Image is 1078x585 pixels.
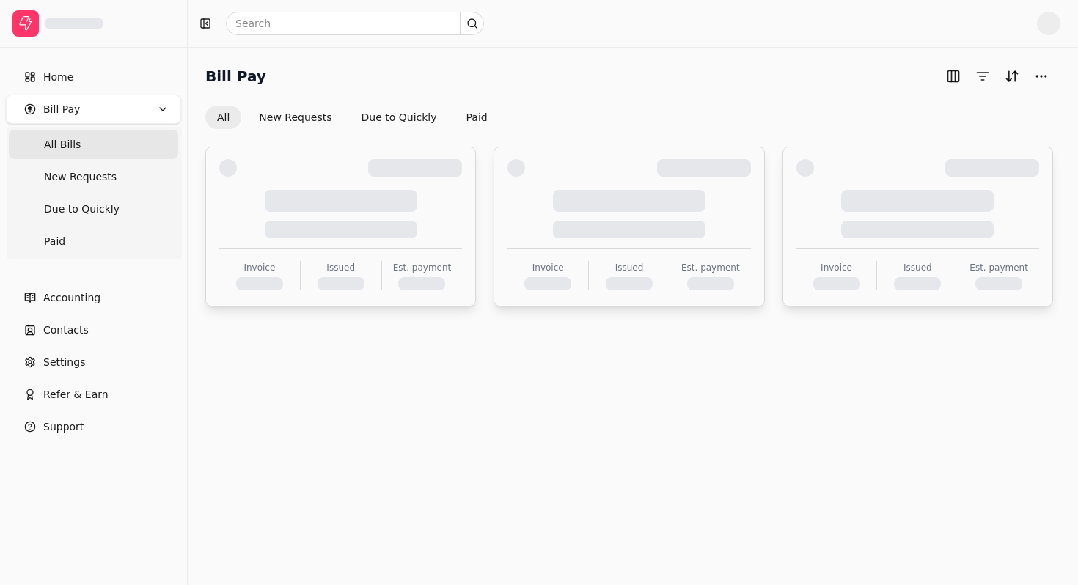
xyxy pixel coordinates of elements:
[6,95,181,124] button: Bill Pay
[821,261,852,274] div: Invoice
[6,412,181,441] button: Support
[205,65,266,88] h2: Bill Pay
[9,162,178,191] a: New Requests
[9,130,178,159] a: All Bills
[903,261,932,274] div: Issued
[1030,65,1053,88] button: More
[615,261,644,274] div: Issued
[43,419,84,435] span: Support
[43,387,109,402] span: Refer & Earn
[43,355,85,370] span: Settings
[350,106,449,129] button: Due to Quickly
[6,347,181,377] a: Settings
[43,70,73,85] span: Home
[393,261,452,274] div: Est. payment
[6,62,181,92] a: Home
[969,261,1028,274] div: Est. payment
[6,315,181,345] a: Contacts
[44,169,117,185] span: New Requests
[205,106,499,129] div: Invoice filter options
[455,106,499,129] button: Paid
[681,261,740,274] div: Est. payment
[44,234,65,249] span: Paid
[6,380,181,409] button: Refer & Earn
[326,261,355,274] div: Issued
[6,283,181,312] a: Accounting
[9,227,178,256] a: Paid
[43,102,80,117] span: Bill Pay
[226,12,484,35] input: Search
[532,261,564,274] div: Invoice
[43,323,89,338] span: Contacts
[44,202,120,217] span: Due to Quickly
[205,106,241,129] button: All
[44,137,81,152] span: All Bills
[247,106,343,129] button: New Requests
[243,261,275,274] div: Invoice
[43,290,100,306] span: Accounting
[9,194,178,224] a: Due to Quickly
[1000,65,1024,88] button: Sort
